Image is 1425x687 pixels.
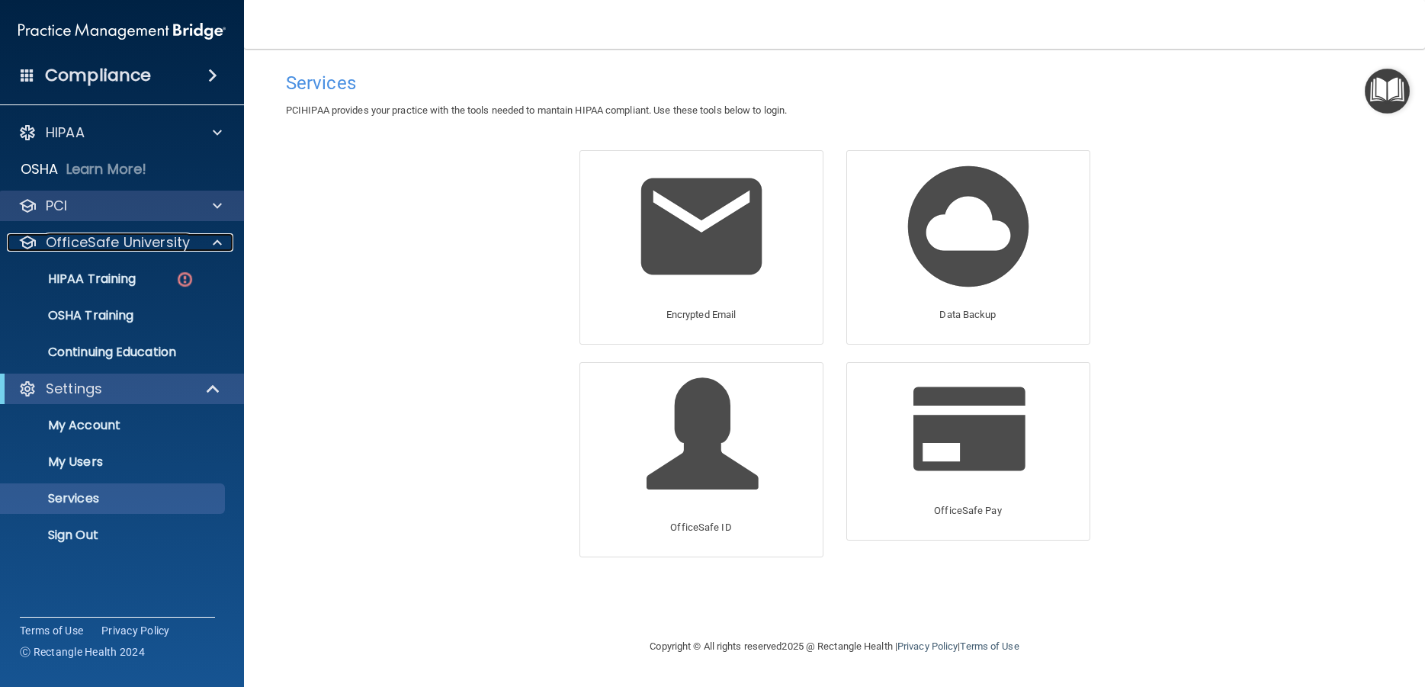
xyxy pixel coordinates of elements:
a: PCI [18,197,222,215]
a: OfficeSafe ID [579,362,823,557]
span: Ⓒ Rectangle Health 2024 [20,644,145,660]
a: Terms of Use [20,623,83,638]
p: HIPAA Training [10,271,136,287]
a: OfficeSafe University [18,233,222,252]
p: PCI [46,197,67,215]
img: Data Backup [896,154,1041,299]
button: Open Resource Center [1365,69,1410,114]
a: Terms of Use [960,640,1019,652]
a: Encrypted Email Encrypted Email [579,150,823,345]
p: Sign Out [10,528,218,543]
h4: Services [286,73,1383,93]
p: Settings [46,380,102,398]
p: HIPAA [46,124,85,142]
p: My Users [10,454,218,470]
p: Services [10,491,218,506]
span: PCIHIPAA provides your practice with the tools needed to mantain HIPAA compliant. Use these tools... [286,104,787,116]
p: Encrypted Email [666,306,737,324]
p: OfficeSafe Pay [934,502,1001,520]
div: Copyright © All rights reserved 2025 @ Rectangle Health | | [557,622,1113,671]
a: Settings [18,380,221,398]
img: danger-circle.6113f641.png [175,270,194,289]
p: Continuing Education [10,345,218,360]
a: Privacy Policy [101,623,170,638]
p: Data Backup [939,306,996,324]
p: Learn More! [66,160,147,178]
a: Privacy Policy [897,640,958,652]
p: My Account [10,418,218,433]
p: OfficeSafe University [46,233,190,252]
p: OfficeSafe ID [670,518,731,537]
p: OSHA [21,160,59,178]
img: Encrypted Email [629,154,774,299]
a: Data Backup Data Backup [846,150,1090,345]
a: OfficeSafe Pay [846,362,1090,540]
a: HIPAA [18,124,222,142]
p: OSHA Training [10,308,133,323]
h4: Compliance [45,65,151,86]
img: PMB logo [18,16,226,47]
